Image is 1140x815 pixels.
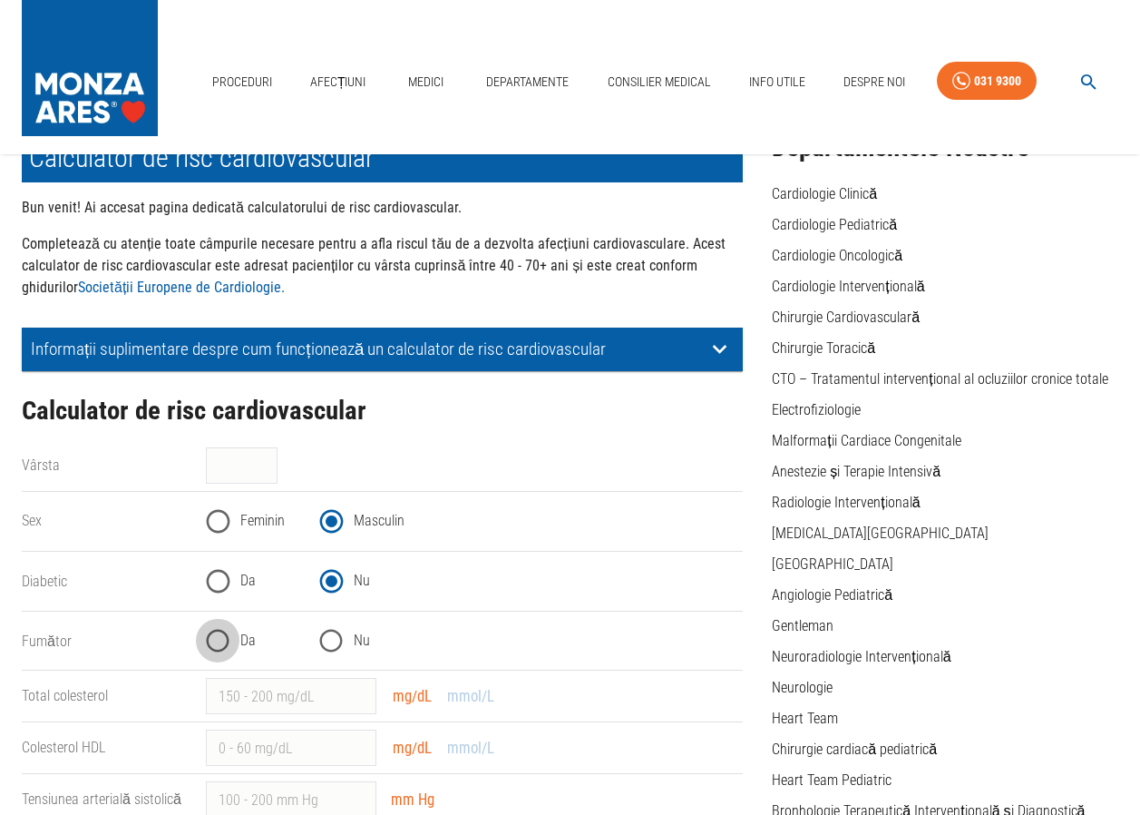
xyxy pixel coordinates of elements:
a: Cardiologie Pediatrică [772,216,897,233]
div: Informații suplimentare despre cum funcționează un calculator de risc cardiovascular [22,328,743,371]
input: 150 - 200 mg/dL [206,678,376,714]
label: Vârsta [22,457,60,474]
a: Chirurgie Cardiovasculară [772,309,920,326]
h2: Calculator de risc cardiovascular [22,397,743,426]
a: Societății Europene de Cardiologie. [78,279,285,296]
span: Nu [354,570,370,592]
span: Da [240,570,256,592]
button: mmol/L [442,735,500,761]
a: Proceduri [205,64,279,101]
strong: Bun venit! Ai accesat pagina dedicată calculatorului de risc cardiovascular. [22,199,462,216]
a: Info Utile [742,64,813,101]
span: Masculin [354,510,404,532]
label: Tensiunea arterială sistolică [22,790,181,808]
a: CTO – Tratamentul intervențional al ocluziilor cronice totale [772,370,1107,388]
a: Heart Team [772,710,838,727]
label: Sex [22,512,42,529]
a: Electrofiziologie [772,401,861,418]
a: Despre Noi [836,64,912,101]
label: Total colesterol [22,687,108,704]
a: 031 9300 [937,62,1037,101]
a: Anestezie și Terapie Intensivă [772,463,940,480]
a: Neurologie [772,679,833,696]
legend: Fumător [22,631,191,652]
a: Radiologie Intervențională [772,494,920,511]
p: Informații suplimentare despre cum funcționează un calculator de risc cardiovascular [31,339,706,358]
strong: Completează cu atenție toate câmpurile necesare pentru a afla riscul tău de a dezvolta afecțiuni ... [22,235,726,296]
a: Neuroradiologie Intervențională [772,648,950,665]
button: mmol/L [442,683,500,710]
h2: Departamentele Noastre [772,133,1118,162]
a: Medici [397,64,455,101]
a: Heart Team Pediatric [772,771,892,789]
a: Departamente [479,64,576,101]
div: diabetes [206,559,743,604]
div: smoking [206,619,743,663]
div: 031 9300 [974,70,1021,93]
span: Feminin [240,510,285,532]
a: Afecțiuni [303,64,374,101]
a: Cardiologie Intervențională [772,278,924,295]
a: Chirurgie cardiacă pediatrică [772,741,937,758]
a: Gentleman [772,617,833,634]
a: Malformații Cardiace Congenitale [772,432,960,449]
a: [MEDICAL_DATA][GEOGRAPHIC_DATA] [772,525,989,542]
a: Cardiologie Clinică [772,185,877,202]
span: Da [240,630,256,652]
a: Chirurgie Toracică [772,339,875,357]
a: Cardiologie Oncologică [772,247,902,264]
input: 0 - 60 mg/dL [206,730,376,766]
h1: Calculator de risc cardiovascular [22,133,743,182]
legend: Diabetic [22,571,191,592]
a: [GEOGRAPHIC_DATA] [772,555,893,573]
a: Angiologie Pediatrică [772,586,892,604]
label: Colesterol HDL [22,739,105,756]
div: gender [206,499,743,544]
a: Consilier Medical [600,64,718,101]
span: Nu [354,630,370,652]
